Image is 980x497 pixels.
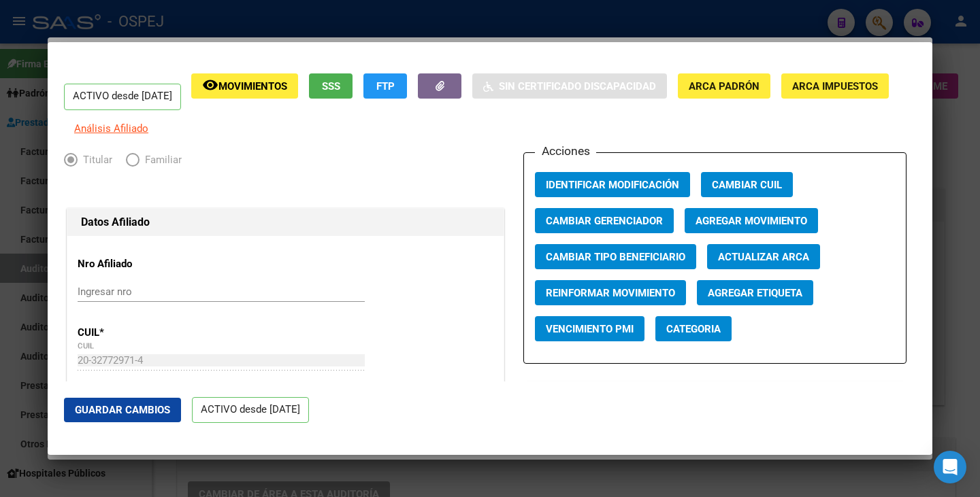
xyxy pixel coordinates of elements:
[696,215,807,227] span: Agregar Movimiento
[75,404,170,416] span: Guardar Cambios
[472,73,667,99] button: Sin Certificado Discapacidad
[64,398,181,422] button: Guardar Cambios
[546,323,634,335] span: Vencimiento PMI
[309,73,353,99] button: SSS
[718,251,809,263] span: Actualizar ARCA
[546,287,675,299] span: Reinformar Movimiento
[712,179,782,191] span: Cambiar CUIL
[666,323,721,335] span: Categoria
[655,316,732,341] button: Categoria
[535,244,696,269] button: Cambiar Tipo Beneficiario
[202,77,218,93] mat-icon: remove_red_eye
[678,73,770,99] button: ARCA Padrón
[689,80,759,92] span: ARCA Padrón
[363,73,407,99] button: FTP
[81,214,490,230] h1: Datos Afiliado
[192,397,309,424] p: ACTIVO desde [DATE]
[78,325,202,341] p: CUIL
[499,80,656,92] span: Sin Certificado Discapacidad
[546,251,685,263] span: Cambiar Tipo Beneficiario
[74,122,148,135] span: Análisis Afiliado
[697,280,813,305] button: Agregar Etiqueta
[218,80,287,92] span: Movimientos
[191,73,298,99] button: Movimientos
[376,80,395,92] span: FTP
[64,156,195,169] mat-radio-group: Elija una opción
[792,80,878,92] span: ARCA Impuestos
[322,80,340,92] span: SSS
[707,244,820,269] button: Actualizar ARCA
[535,208,674,233] button: Cambiar Gerenciador
[535,316,644,341] button: Vencimiento PMI
[546,215,663,227] span: Cambiar Gerenciador
[781,73,889,99] button: ARCA Impuestos
[708,287,802,299] span: Agregar Etiqueta
[78,256,202,272] p: Nro Afiliado
[934,451,966,483] div: Open Intercom Messenger
[546,179,679,191] span: Identificar Modificación
[535,280,686,305] button: Reinformar Movimiento
[140,152,182,168] span: Familiar
[64,84,181,110] p: ACTIVO desde [DATE]
[78,152,112,168] span: Titular
[535,142,596,160] h3: Acciones
[535,172,690,197] button: Identificar Modificación
[701,172,793,197] button: Cambiar CUIL
[685,208,818,233] button: Agregar Movimiento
